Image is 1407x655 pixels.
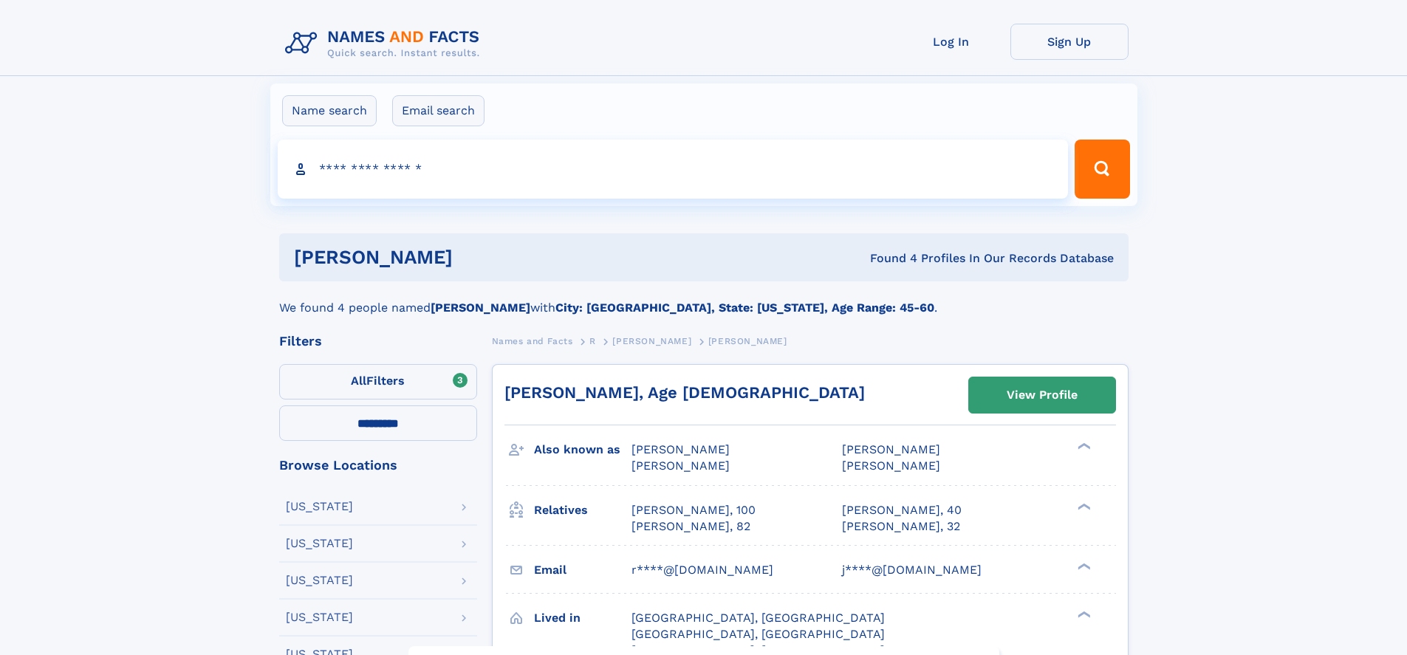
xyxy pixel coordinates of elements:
[294,248,662,267] h1: [PERSON_NAME]
[1075,140,1129,199] button: Search Button
[631,627,885,641] span: [GEOGRAPHIC_DATA], [GEOGRAPHIC_DATA]
[286,501,353,512] div: [US_STATE]
[612,332,691,350] a: [PERSON_NAME]
[892,24,1010,60] a: Log In
[1074,609,1092,619] div: ❯
[842,518,960,535] a: [PERSON_NAME], 32
[534,606,631,631] h3: Lived in
[612,336,691,346] span: [PERSON_NAME]
[282,95,377,126] label: Name search
[631,459,730,473] span: [PERSON_NAME]
[555,301,934,315] b: City: [GEOGRAPHIC_DATA], State: [US_STATE], Age Range: 45-60
[351,374,366,388] span: All
[661,250,1114,267] div: Found 4 Profiles In Our Records Database
[286,611,353,623] div: [US_STATE]
[589,332,596,350] a: R
[534,437,631,462] h3: Also known as
[842,442,940,456] span: [PERSON_NAME]
[631,502,756,518] a: [PERSON_NAME], 100
[631,442,730,456] span: [PERSON_NAME]
[279,281,1129,317] div: We found 4 people named with .
[279,24,492,64] img: Logo Names and Facts
[278,140,1069,199] input: search input
[1074,442,1092,451] div: ❯
[1010,24,1129,60] a: Sign Up
[842,502,962,518] a: [PERSON_NAME], 40
[631,518,750,535] a: [PERSON_NAME], 82
[534,558,631,583] h3: Email
[286,575,353,586] div: [US_STATE]
[279,335,477,348] div: Filters
[492,332,573,350] a: Names and Facts
[431,301,530,315] b: [PERSON_NAME]
[392,95,485,126] label: Email search
[1007,378,1078,412] div: View Profile
[279,459,477,472] div: Browse Locations
[286,538,353,549] div: [US_STATE]
[842,459,940,473] span: [PERSON_NAME]
[1074,501,1092,511] div: ❯
[708,336,787,346] span: [PERSON_NAME]
[504,383,865,402] a: [PERSON_NAME], Age [DEMOGRAPHIC_DATA]
[279,364,477,399] label: Filters
[631,611,885,625] span: [GEOGRAPHIC_DATA], [GEOGRAPHIC_DATA]
[589,336,596,346] span: R
[969,377,1115,413] a: View Profile
[1074,561,1092,571] div: ❯
[534,498,631,523] h3: Relatives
